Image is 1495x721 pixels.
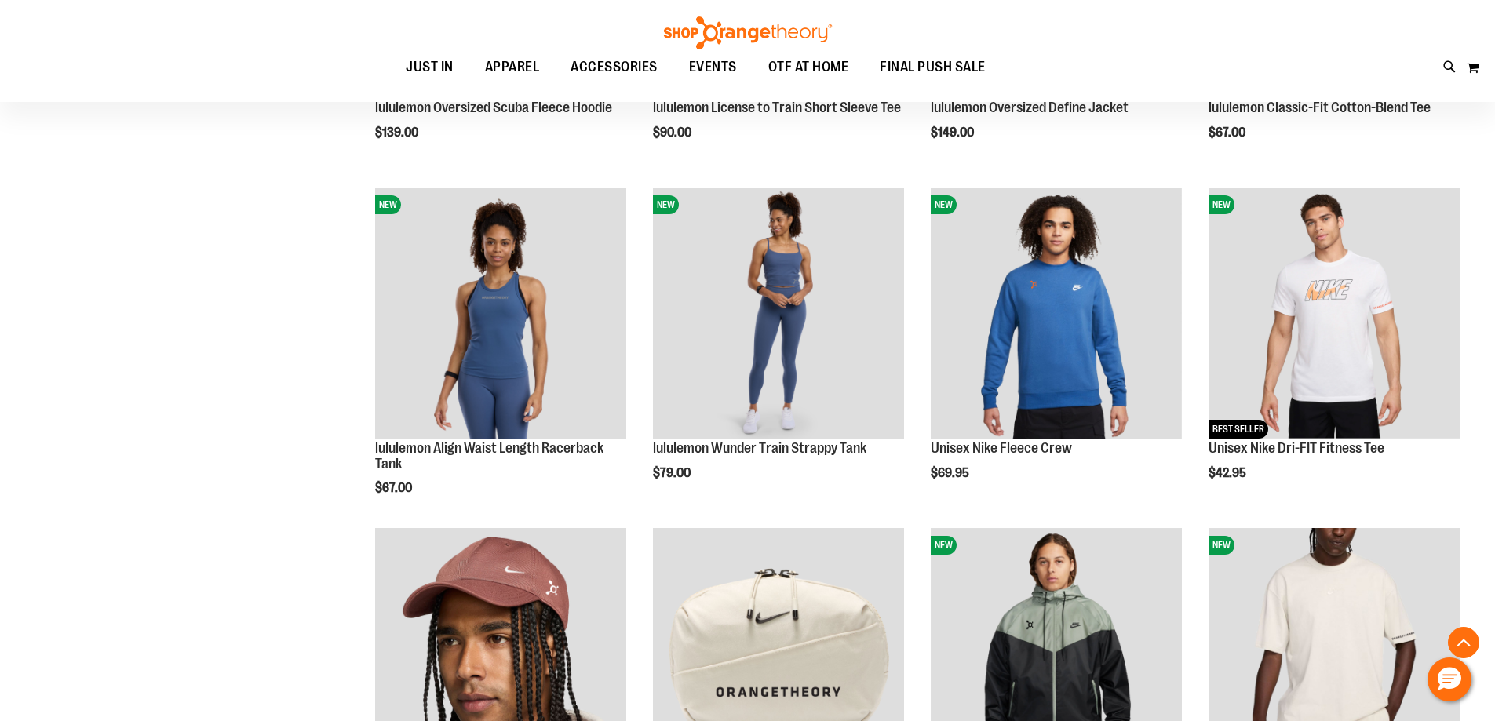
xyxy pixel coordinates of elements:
[469,49,556,85] a: APPAREL
[375,481,414,495] span: $67.00
[653,466,693,480] span: $79.00
[645,180,912,520] div: product
[1209,126,1248,140] span: $67.00
[1209,440,1384,456] a: Unisex Nike Dri-FIT Fitness Tee
[1209,188,1460,441] a: Unisex Nike Dri-FIT Fitness TeeNEWBEST SELLER
[653,440,866,456] a: lululemon Wunder Train Strappy Tank
[375,195,401,214] span: NEW
[880,49,986,85] span: FINAL PUSH SALE
[1448,627,1479,658] button: Back To Top
[1209,195,1234,214] span: NEW
[375,188,626,441] a: lululemon Align Waist Length Racerback TankNEW
[1428,657,1471,701] button: Hello, have a question? Let’s chat.
[1209,420,1268,439] span: BEST SELLER
[485,49,540,85] span: APPAREL
[931,466,972,480] span: $69.95
[367,180,634,535] div: product
[555,49,673,86] a: ACCESSORIES
[931,188,1182,441] a: Unisex Nike Fleece CrewNEW
[653,188,904,439] img: lululemon Wunder Train Strappy Tank
[1209,100,1431,115] a: lululemon Classic-Fit Cotton-Blend Tee
[653,100,901,115] a: lululemon License to Train Short Sleeve Tee
[931,536,957,555] span: NEW
[923,180,1190,520] div: product
[1209,536,1234,555] span: NEW
[753,49,865,86] a: OTF AT HOME
[375,188,626,439] img: lululemon Align Waist Length Racerback Tank
[662,16,834,49] img: Shop Orangetheory
[931,100,1129,115] a: lululemon Oversized Define Jacket
[375,100,612,115] a: lululemon Oversized Scuba Fleece Hoodie
[1201,180,1468,520] div: product
[390,49,469,86] a: JUST IN
[931,188,1182,439] img: Unisex Nike Fleece Crew
[689,49,737,85] span: EVENTS
[653,126,694,140] span: $90.00
[653,188,904,441] a: lululemon Wunder Train Strappy TankNEW
[1209,188,1460,439] img: Unisex Nike Dri-FIT Fitness Tee
[375,126,421,140] span: $139.00
[653,195,679,214] span: NEW
[406,49,454,85] span: JUST IN
[768,49,849,85] span: OTF AT HOME
[931,126,976,140] span: $149.00
[571,49,658,85] span: ACCESSORIES
[864,49,1001,86] a: FINAL PUSH SALE
[375,440,603,472] a: lululemon Align Waist Length Racerback Tank
[1209,466,1249,480] span: $42.95
[931,440,1072,456] a: Unisex Nike Fleece Crew
[931,195,957,214] span: NEW
[673,49,753,86] a: EVENTS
